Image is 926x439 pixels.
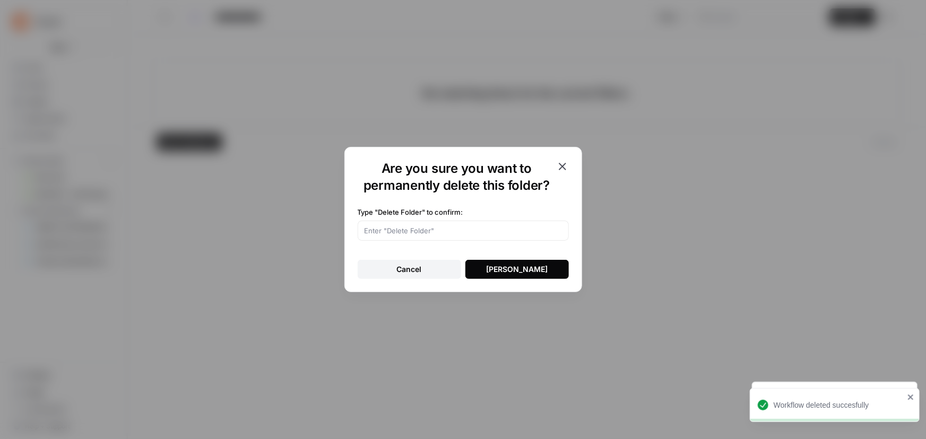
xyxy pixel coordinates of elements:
button: Cancel [358,260,461,279]
input: Enter "Delete Folder" [365,225,562,236]
button: [PERSON_NAME] [465,260,569,279]
button: close [907,393,915,401]
label: Type "Delete Folder" to confirm: [358,207,569,217]
div: [PERSON_NAME] [486,264,548,275]
h1: Are you sure you want to permanently delete this folder? [358,160,556,194]
div: Cancel [397,264,422,275]
div: Workflow deleted succesfully [774,400,904,410]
